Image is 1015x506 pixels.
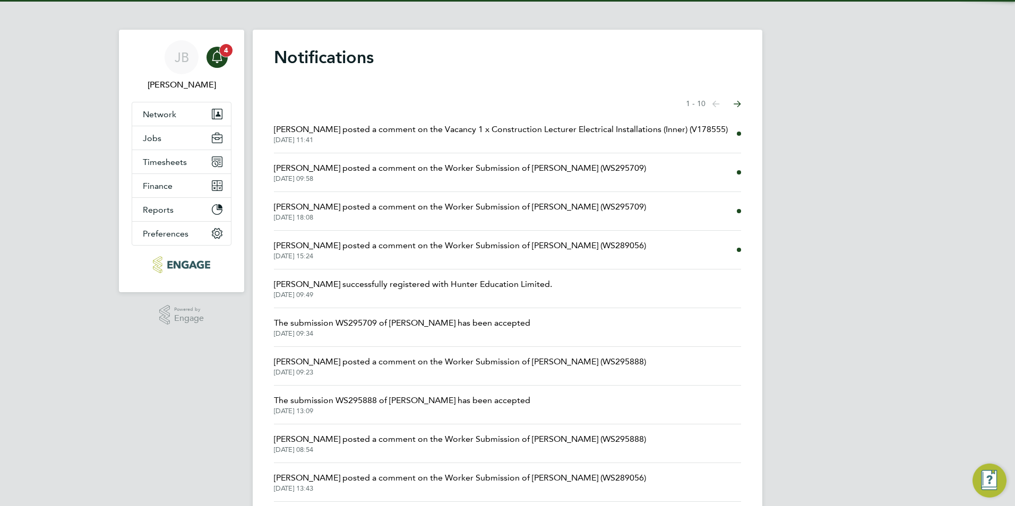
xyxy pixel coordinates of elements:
[973,464,1007,498] button: Engage Resource Center
[274,433,646,454] a: [PERSON_NAME] posted a comment on the Worker Submission of [PERSON_NAME] (WS295888)[DATE] 08:54
[274,355,646,377] a: [PERSON_NAME] posted a comment on the Worker Submission of [PERSON_NAME] (WS295888)[DATE] 09:23
[274,123,728,136] span: [PERSON_NAME] posted a comment on the Vacancy 1 x Construction Lecturer Electrical Installations ...
[132,174,231,197] button: Finance
[274,136,728,144] span: [DATE] 11:41
[274,239,646,252] span: [PERSON_NAME] posted a comment on the Worker Submission of [PERSON_NAME] (WS289056)
[274,162,646,175] span: [PERSON_NAME] posted a comment on the Worker Submission of [PERSON_NAME] (WS295709)
[274,472,646,484] span: [PERSON_NAME] posted a comment on the Worker Submission of [PERSON_NAME] (WS289056)
[143,181,173,191] span: Finance
[274,484,646,493] span: [DATE] 13:43
[132,102,231,126] button: Network
[274,394,530,415] a: The submission WS295888 of [PERSON_NAME] has been accepted[DATE] 13:09
[274,472,646,493] a: [PERSON_NAME] posted a comment on the Worker Submission of [PERSON_NAME] (WS289056)[DATE] 13:43
[153,256,210,273] img: huntereducation-logo-retina.png
[274,291,552,299] span: [DATE] 09:49
[174,314,204,323] span: Engage
[274,239,646,260] a: [PERSON_NAME] posted a comment on the Worker Submission of [PERSON_NAME] (WS289056)[DATE] 15:24
[159,305,204,325] a: Powered byEngage
[686,99,706,109] span: 1 - 10
[274,394,530,407] span: The submission WS295888 of [PERSON_NAME] has been accepted
[119,30,244,292] nav: Main navigation
[274,213,646,222] span: [DATE] 18:08
[143,157,187,167] span: Timesheets
[175,50,189,64] span: JB
[143,109,176,119] span: Network
[274,278,552,299] a: [PERSON_NAME] successfully registered with Hunter Education Limited.[DATE] 09:49
[132,222,231,245] button: Preferences
[274,317,530,338] a: The submission WS295709 of [PERSON_NAME] has been accepted[DATE] 09:34
[274,200,646,213] span: [PERSON_NAME] posted a comment on the Worker Submission of [PERSON_NAME] (WS295709)
[132,126,231,150] button: Jobs
[220,44,233,57] span: 4
[274,162,646,183] a: [PERSON_NAME] posted a comment on the Worker Submission of [PERSON_NAME] (WS295709)[DATE] 09:58
[686,93,741,115] nav: Select page of notifications list
[143,133,161,143] span: Jobs
[132,78,231,91] span: Jack Baron
[274,317,530,329] span: The submission WS295709 of [PERSON_NAME] has been accepted
[274,329,530,338] span: [DATE] 09:34
[132,256,231,273] a: Go to home page
[274,433,646,446] span: [PERSON_NAME] posted a comment on the Worker Submission of [PERSON_NAME] (WS295888)
[274,200,646,222] a: [PERSON_NAME] posted a comment on the Worker Submission of [PERSON_NAME] (WS295709)[DATE] 18:08
[274,368,646,377] span: [DATE] 09:23
[143,229,188,239] span: Preferences
[274,252,646,260] span: [DATE] 15:24
[132,198,231,221] button: Reports
[207,40,228,74] a: 4
[274,47,741,68] h1: Notifications
[274,123,728,144] a: [PERSON_NAME] posted a comment on the Vacancy 1 x Construction Lecturer Electrical Installations ...
[274,407,530,415] span: [DATE] 13:09
[132,40,231,91] a: JB[PERSON_NAME]
[143,205,174,215] span: Reports
[174,305,204,314] span: Powered by
[274,175,646,183] span: [DATE] 09:58
[274,446,646,454] span: [DATE] 08:54
[274,278,552,291] span: [PERSON_NAME] successfully registered with Hunter Education Limited.
[132,150,231,173] button: Timesheets
[274,355,646,368] span: [PERSON_NAME] posted a comment on the Worker Submission of [PERSON_NAME] (WS295888)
